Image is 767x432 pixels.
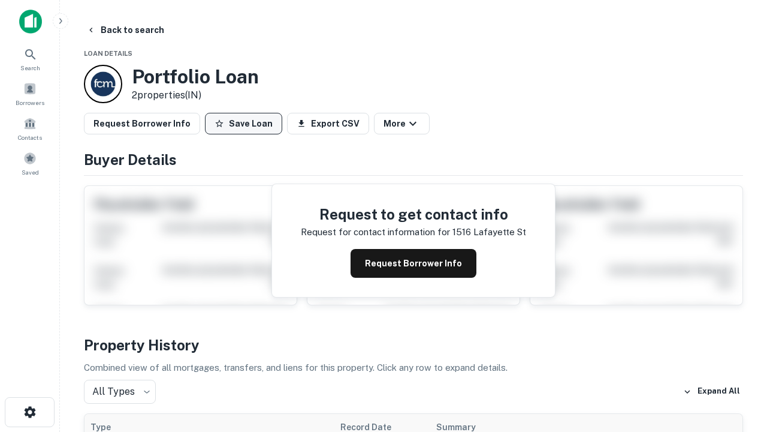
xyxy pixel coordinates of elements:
span: Borrowers [16,98,44,107]
button: Export CSV [287,113,369,134]
button: Request Borrower Info [84,113,200,134]
a: Search [4,43,56,75]
img: capitalize-icon.png [19,10,42,34]
button: Request Borrower Info [351,249,476,278]
p: 2 properties (IN) [132,88,259,103]
p: 1516 lafayette st [452,225,526,239]
p: Request for contact information for [301,225,450,239]
a: Saved [4,147,56,179]
span: Loan Details [84,50,132,57]
h4: Property History [84,334,743,356]
p: Combined view of all mortgages, transfers, and liens for this property. Click any row to expand d... [84,361,743,375]
a: Borrowers [4,77,56,110]
span: Search [20,63,40,73]
h4: Buyer Details [84,149,743,170]
span: Saved [22,167,39,177]
button: More [374,113,430,134]
div: All Types [84,380,156,404]
button: Back to search [81,19,169,41]
button: Save Loan [205,113,282,134]
a: Contacts [4,112,56,145]
h3: Portfolio Loan [132,65,259,88]
button: Expand All [680,383,743,401]
h4: Request to get contact info [301,203,526,225]
iframe: Chat Widget [707,336,767,394]
span: Contacts [18,133,42,142]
